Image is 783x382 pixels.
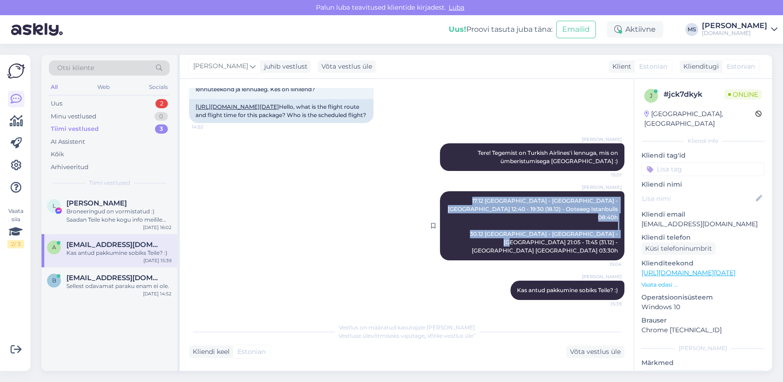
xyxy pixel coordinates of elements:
p: Kliendi nimi [641,180,765,189]
div: Aktiivne [607,21,663,38]
span: [PERSON_NAME] [582,273,622,280]
div: AI Assistent [51,137,85,147]
p: Vaata edasi ... [641,281,765,289]
div: [DATE] 15:39 [143,257,172,264]
p: Kliendi tag'id [641,151,765,160]
p: Märkmed [641,358,765,368]
div: Klient [609,62,631,71]
div: 3 [155,124,168,134]
span: 15:39 [587,300,622,307]
span: Estonian [639,62,667,71]
div: Broneeringud on vormistatud :) Saadan Teile kohe kogu info meilile koos arvete ja reisilepingutega. [66,207,172,224]
span: b [52,277,56,284]
span: j [650,92,652,99]
p: Chrome [TECHNICAL_ID] [641,325,765,335]
div: juhib vestlust [261,62,308,71]
div: 2 / 3 [7,240,24,248]
span: [PERSON_NAME] [582,136,622,143]
span: Luba [446,3,467,12]
span: Kas antud pakkumine sobiks Teile? :) [517,287,618,294]
span: 17.12 [GEOGRAPHIC_DATA] - [GEOGRAPHIC_DATA] - [GEOGRAPHIC_DATA] 12:40 - 19:30 (18.12) - Ooteaeg I... [448,197,619,254]
input: Lisa tag [641,162,765,176]
div: Kliendi keel [189,347,230,357]
div: Võta vestlus üle [566,346,624,358]
p: Operatsioonisüsteem [641,293,765,302]
span: a [52,244,56,251]
div: Socials [147,81,170,93]
div: Võta vestlus üle [318,60,376,73]
b: Uus! [449,25,466,34]
div: Web [95,81,112,93]
div: Kas antud pakkumine sobiks Teile? :) [66,249,172,257]
span: 15:01 [587,171,622,178]
button: Emailid [556,21,596,38]
div: # jck7dkyk [664,89,724,100]
div: Minu vestlused [51,112,96,121]
p: Brauser [641,316,765,325]
span: Vestluse ülevõtmiseks vajutage [338,332,475,339]
span: bia.debora135@gmail.com [66,274,162,282]
div: Tiimi vestlused [51,124,99,134]
span: Estonian [727,62,755,71]
p: Klienditeekond [641,259,765,268]
p: Kliendi telefon [641,233,765,242]
div: Kliendi info [641,137,765,145]
span: [PERSON_NAME] [582,184,622,191]
div: MS [685,23,698,36]
div: [DATE] 16:02 [143,224,172,231]
p: Windows 10 [641,302,765,312]
p: Kliendi email [641,210,765,219]
span: Estonian [237,347,266,357]
a: [PERSON_NAME][DOMAIN_NAME] [702,22,777,37]
div: [GEOGRAPHIC_DATA], [GEOGRAPHIC_DATA] [644,109,755,129]
div: 0 [154,112,168,121]
p: [EMAIL_ADDRESS][DOMAIN_NAME] [641,219,765,229]
div: [PERSON_NAME] [702,22,767,29]
input: Lisa nimi [642,194,754,204]
div: [DATE] 14:52 [143,290,172,297]
a: [URL][DOMAIN_NAME][DATE] [196,103,279,110]
div: Kõik [51,150,64,159]
div: [DOMAIN_NAME] [702,29,767,37]
div: 2 [155,99,168,108]
div: Vaata siia [7,207,24,248]
span: Vestlus on määratud kasutajale [PERSON_NAME] [339,324,475,331]
span: Otsi kliente [57,63,94,73]
div: Proovi tasuta juba täna: [449,24,552,35]
div: All [49,81,59,93]
span: Online [724,89,762,100]
span: Liisa Tamm [66,199,127,207]
img: Askly Logo [7,62,25,80]
i: „Võtke vestlus üle” [425,332,475,339]
span: 14:52 [192,123,226,130]
span: Tere! Tegemist on Turkish Airlines'i lennuga, mis on ümberistumisega [GEOGRAPHIC_DATA] :) [478,149,619,165]
span: L [53,202,56,209]
div: [PERSON_NAME] [641,344,765,353]
span: angelikatint@gmail.com [66,241,162,249]
div: Arhiveeritud [51,163,89,172]
a: [URL][DOMAIN_NAME][DATE] [641,269,736,277]
div: Küsi telefoninumbrit [641,242,716,255]
div: Uus [51,99,62,108]
div: Klienditugi [680,62,719,71]
span: [PERSON_NAME] [193,61,248,71]
div: Hello, what is the flight route and flight time for this package? Who is the scheduled flight? [189,99,374,123]
span: Tiimi vestlused [89,179,130,187]
span: 15:04 [587,261,622,268]
div: Sellest odavamat paraku enam ei ole. [66,282,172,290]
